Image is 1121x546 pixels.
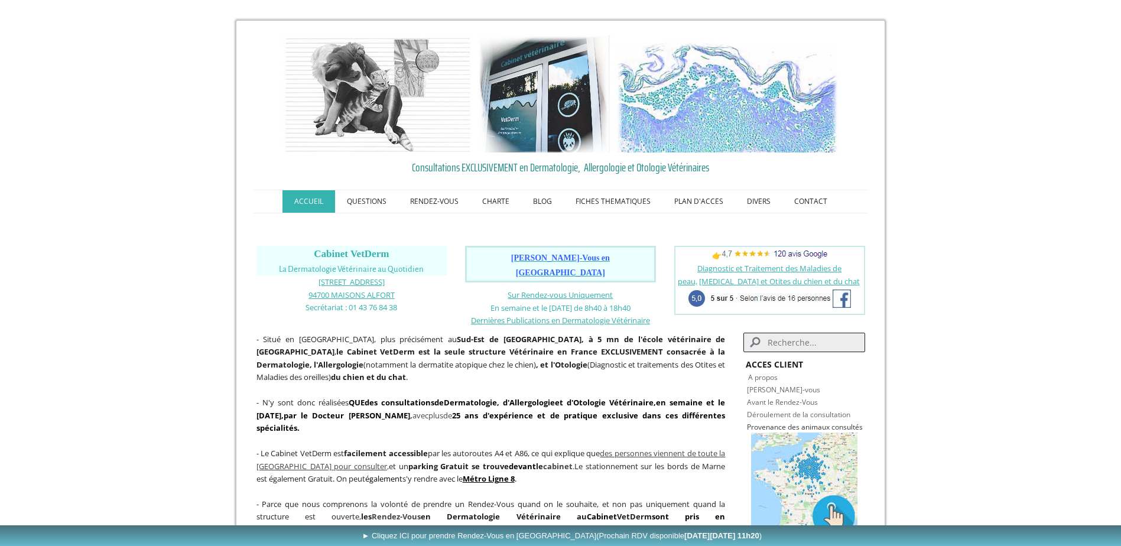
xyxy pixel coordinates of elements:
span: , [256,448,726,472]
span: En semaine et le [DATE] de 8h40 à 18h40 [490,303,631,313]
a: Métro Ligne 8 [463,473,515,484]
a: Diagnostic et Traitement des Maladies de peau, [678,263,842,287]
span: Cabinet VetDerm [314,248,389,259]
span: avec de [256,397,726,433]
strong: ACCES CLIENT [746,359,803,370]
span: Rendez-V [372,511,407,522]
span: Secrétariat : 01 43 76 84 38 [306,302,397,313]
span: et [336,524,343,535]
span: par le Docteur [PERSON_NAME] [284,410,410,421]
strong: de , d' et d' [381,397,638,408]
span: cabinet [543,461,573,472]
span: parking Gratuit se trouve le [408,461,573,472]
span: - Le Cabinet VetDerm est par les autoroutes A4 et A86, ce qui explique que et un Le stationnement... [256,448,726,484]
strong: du chien et du chat [331,372,406,382]
span: ou [407,511,417,522]
a: Consultations EXCLUSIVEMENT en Dermatologie, Allergologie et Otologie Vétérinaires [256,158,865,176]
a: DIVERS [735,190,782,213]
span: P [747,422,751,432]
a: Dernières Publications en Dermatologie Vétérinaire [471,314,650,326]
span: La Dermatologie Vétérinaire au Quotidien [279,265,424,274]
a: BLOG [521,190,564,213]
a: Déroulement de la consultation [747,409,850,420]
a: [PERSON_NAME]-Vous en [GEOGRAPHIC_DATA] [511,254,610,277]
span: . [463,473,516,484]
b: Cabinet VetDerm est la seule structure Vétérinaire en [347,346,568,357]
a: rovenance [751,422,786,432]
span: (Prochain RDV disponible ) [596,531,762,540]
a: consultations [381,397,434,408]
strong: le [336,346,343,357]
a: 94700 MAISONS ALFORT [308,289,395,300]
strong: , [654,397,656,408]
a: Sur Rendez-vous Uniquement [508,290,613,300]
a: PLAN D'ACCES [662,190,735,213]
a: CONTACT [782,190,839,213]
input: Search [743,333,865,352]
span: des [629,524,641,535]
a: Dermatologie [444,397,497,408]
a: [PERSON_NAME]-vous [747,385,820,395]
a: A propos [748,372,778,382]
strong: 25 ans d'expérience et de pratique exclusive dans ces différentes spécialités. [256,410,726,434]
span: 👉 [712,250,827,261]
a: CHARTE [470,190,521,213]
a: aire [638,397,654,408]
b: [DATE][DATE] 11h20 [684,531,759,540]
strong: les [361,511,421,522]
span: ► Cliquez ICI pour prendre Rendez-Vous en [GEOGRAPHIC_DATA] [362,531,762,540]
b: , et l'Otologie [536,359,587,370]
a: [STREET_ADDRESS] [319,276,385,287]
span: s [417,511,421,522]
strong: QUE [349,397,365,408]
span: en semaine et le [DATE] [256,397,726,421]
b: , [284,410,412,421]
strong: Sud-Est de [GEOGRAPHIC_DATA], à 5 mn de l'école vétérinaire de [GEOGRAPHIC_DATA] [256,334,726,357]
span: . [573,461,574,472]
strong: des [365,397,378,408]
b: France EXCLUSIVEMENT consacrée à la Dermatologie, l'Allergologie [256,346,726,370]
a: ACCUEIL [282,190,335,213]
span: Cabinet [587,511,617,522]
span: facilement [344,448,386,459]
a: FICHES THEMATIQUES [564,190,662,213]
span: - Parce que nous comprenons la volonté de prendre un Rendez-Vous quand on le souhaite, et non pas... [256,499,726,522]
a: RENDEZ-VOUS [398,190,470,213]
span: devant [509,461,536,472]
span: Dernières Publications en Dermatologie Vétérinaire [471,315,650,326]
a: des personnes viennent de toute la [GEOGRAPHIC_DATA] pour consulter [256,448,726,472]
a: Avant le Rendez-Vous [747,397,818,407]
a: Otologie Vétérin [573,397,638,408]
span: plus [428,410,443,421]
span: 94700 MAISONS ALFORT [308,290,395,300]
a: Allergologie [509,397,555,408]
span: en Dermatologie Vétérinaire au VetDerm [421,511,652,522]
span: des animaux consultés [788,422,863,432]
span: - N'y sont donc réalisées [256,397,726,433]
span: [STREET_ADDRESS] [319,277,385,287]
strong: accessible [389,448,428,459]
a: QUESTIONS [335,190,398,213]
span: peuvent donc être pris [343,524,424,535]
span: - Situé en [GEOGRAPHIC_DATA], plus précisément au , (notamment la dermatite atopique chez le chie... [256,334,726,383]
span: , [281,410,284,421]
strong: 24 heures sur 24, 7 jours sur 7 [426,524,538,535]
span: également [365,473,402,484]
a: [MEDICAL_DATA] et Otites du chien et du chat [699,276,860,287]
